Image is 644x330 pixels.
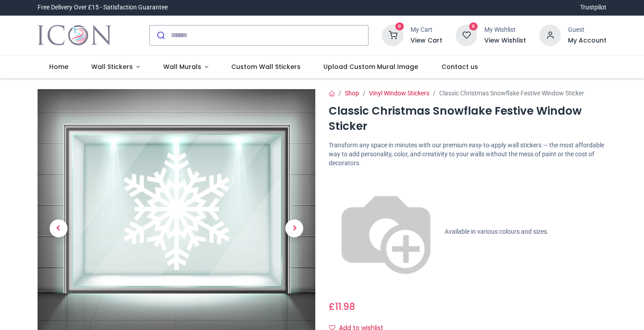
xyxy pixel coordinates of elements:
span: Contact us [441,62,478,71]
div: My Cart [411,26,442,34]
sup: 0 [469,22,478,31]
span: Previous [50,219,68,237]
a: Wall Stickers [80,56,152,79]
span: 11.98 [335,300,355,313]
sup: 0 [395,22,404,31]
a: Wall Murals [152,56,220,79]
img: Icon Wall Stickers [38,23,111,48]
span: Home [49,62,68,71]
a: View Cart [411,36,442,45]
img: color-wheel.png [329,175,443,289]
button: Submit [150,26,171,45]
a: 0 [456,31,477,38]
h1: Classic Christmas Snowflake Festive Window Sticker [329,103,606,134]
span: Available in various colours and sizes. [445,228,549,235]
a: Next [274,131,315,326]
div: My Wishlist [484,26,526,34]
a: My Account [568,36,606,45]
a: Trustpilot [580,3,606,12]
div: Free Delivery Over £15 - Satisfaction Guarantee [38,3,168,12]
div: Guest [568,26,606,34]
a: Shop [345,90,359,97]
span: Next [285,219,303,237]
a: Vinyl Window Stickers [369,90,429,97]
p: Transform any space in minutes with our premium easy-to-apply wall stickers — the most affordable... [329,141,606,167]
span: Classic Christmas Snowflake Festive Window Sticker [439,90,584,97]
span: £ [329,300,355,313]
a: View Wishlist [484,36,526,45]
span: Custom Wall Stickers [231,62,301,71]
a: Logo of Icon Wall Stickers [38,23,111,48]
span: Wall Murals [163,62,201,71]
a: 0 [382,31,403,38]
span: Upload Custom Mural Image [323,62,418,71]
span: Wall Stickers [91,62,133,71]
a: Previous [38,131,79,326]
